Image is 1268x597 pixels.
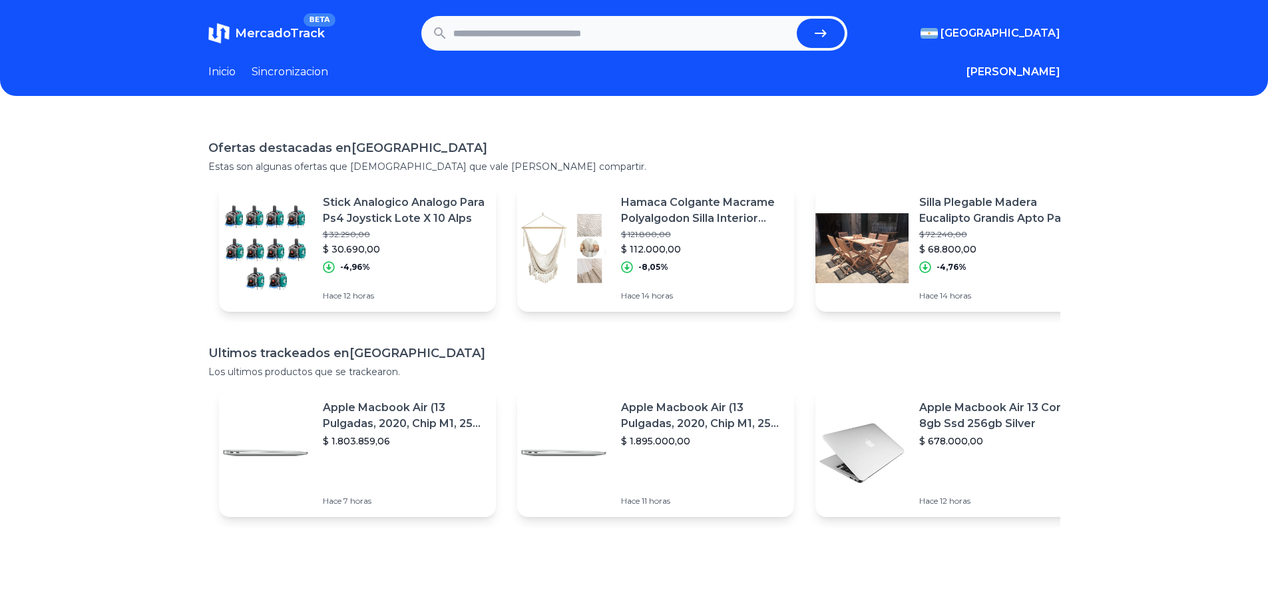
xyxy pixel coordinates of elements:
a: Featured imageApple Macbook Air (13 Pulgadas, 2020, Chip M1, 256 Gb De Ssd, 8 Gb De Ram) - Plata$... [517,389,794,517]
button: [GEOGRAPHIC_DATA] [921,25,1060,41]
img: Featured image [517,201,610,295]
p: Apple Macbook Air (13 Pulgadas, 2020, Chip M1, 256 Gb De Ssd, 8 Gb De Ram) - Plata [323,400,485,432]
p: Hamaca Colgante Macrame Polyalgodon Silla Interior Exterior [621,195,783,227]
p: $ 72.240,00 [919,229,1082,240]
p: $ 68.800,00 [919,243,1082,256]
a: MercadoTrackBETA [208,23,325,44]
h1: Ultimos trackeados en [GEOGRAPHIC_DATA] [208,344,1060,362]
p: Hace 14 horas [919,291,1082,301]
a: Featured imageHamaca Colgante Macrame Polyalgodon Silla Interior Exterior$ 121.800,00$ 112.000,00... [517,184,794,312]
p: Hace 14 horas [621,291,783,301]
p: Stick Analogico Analogo Para Ps4 Joystick Lote X 10 Alps [323,195,485,227]
p: Hace 11 horas [621,496,783,506]
p: Los ultimos productos que se trackearon. [208,365,1060,378]
img: MercadoTrack [208,23,230,44]
p: $ 112.000,00 [621,243,783,256]
a: Featured imageSilla Plegable Madera Eucalipto Grandis Apto Para Exterior$ 72.240,00$ 68.800,00-4,... [815,184,1092,312]
img: Featured image [219,201,312,295]
p: Silla Plegable Madera Eucalipto Grandis Apto Para Exterior [919,195,1082,227]
p: -4,76% [937,262,966,273]
p: $ 1.895.000,00 [621,434,783,448]
p: $ 678.000,00 [919,434,1082,448]
p: -8,05% [638,262,668,273]
img: Featured image [219,406,312,500]
a: Inicio [208,64,236,80]
p: Hace 12 horas [323,291,485,301]
span: BETA [304,13,335,27]
a: Featured imageApple Macbook Air 13 Core I5 8gb Ssd 256gb Silver$ 678.000,00Hace 12 horas [815,389,1092,517]
img: Featured image [815,201,909,295]
a: Featured imageApple Macbook Air (13 Pulgadas, 2020, Chip M1, 256 Gb De Ssd, 8 Gb De Ram) - Plata$... [219,389,496,517]
button: [PERSON_NAME] [966,64,1060,80]
p: Hace 7 horas [323,496,485,506]
img: Argentina [921,28,938,39]
p: -4,96% [340,262,370,273]
p: $ 30.690,00 [323,243,485,256]
img: Featured image [517,406,610,500]
span: MercadoTrack [235,26,325,41]
p: $ 121.800,00 [621,229,783,240]
h1: Ofertas destacadas en [GEOGRAPHIC_DATA] [208,139,1060,157]
p: Hace 12 horas [919,496,1082,506]
a: Featured imageStick Analogico Analogo Para Ps4 Joystick Lote X 10 Alps$ 32.290,00$ 30.690,00-4,96... [219,184,496,312]
p: Apple Macbook Air (13 Pulgadas, 2020, Chip M1, 256 Gb De Ssd, 8 Gb De Ram) - Plata [621,400,783,432]
a: Sincronizacion [252,64,328,80]
p: Apple Macbook Air 13 Core I5 8gb Ssd 256gb Silver [919,400,1082,432]
span: [GEOGRAPHIC_DATA] [941,25,1060,41]
img: Featured image [815,406,909,500]
p: $ 32.290,00 [323,229,485,240]
p: Estas son algunas ofertas que [DEMOGRAPHIC_DATA] que vale [PERSON_NAME] compartir. [208,160,1060,173]
p: $ 1.803.859,06 [323,434,485,448]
